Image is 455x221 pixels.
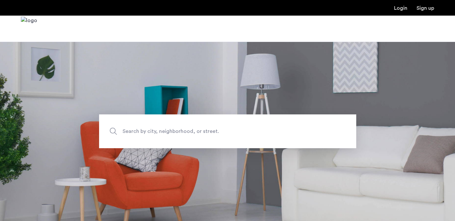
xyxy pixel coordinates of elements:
[417,6,434,11] a: Registration
[21,17,37,41] a: Cazamio Logo
[394,6,407,11] a: Login
[123,127,302,136] span: Search by city, neighborhood, or street.
[21,17,37,41] img: logo
[99,114,356,148] input: Apartment Search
